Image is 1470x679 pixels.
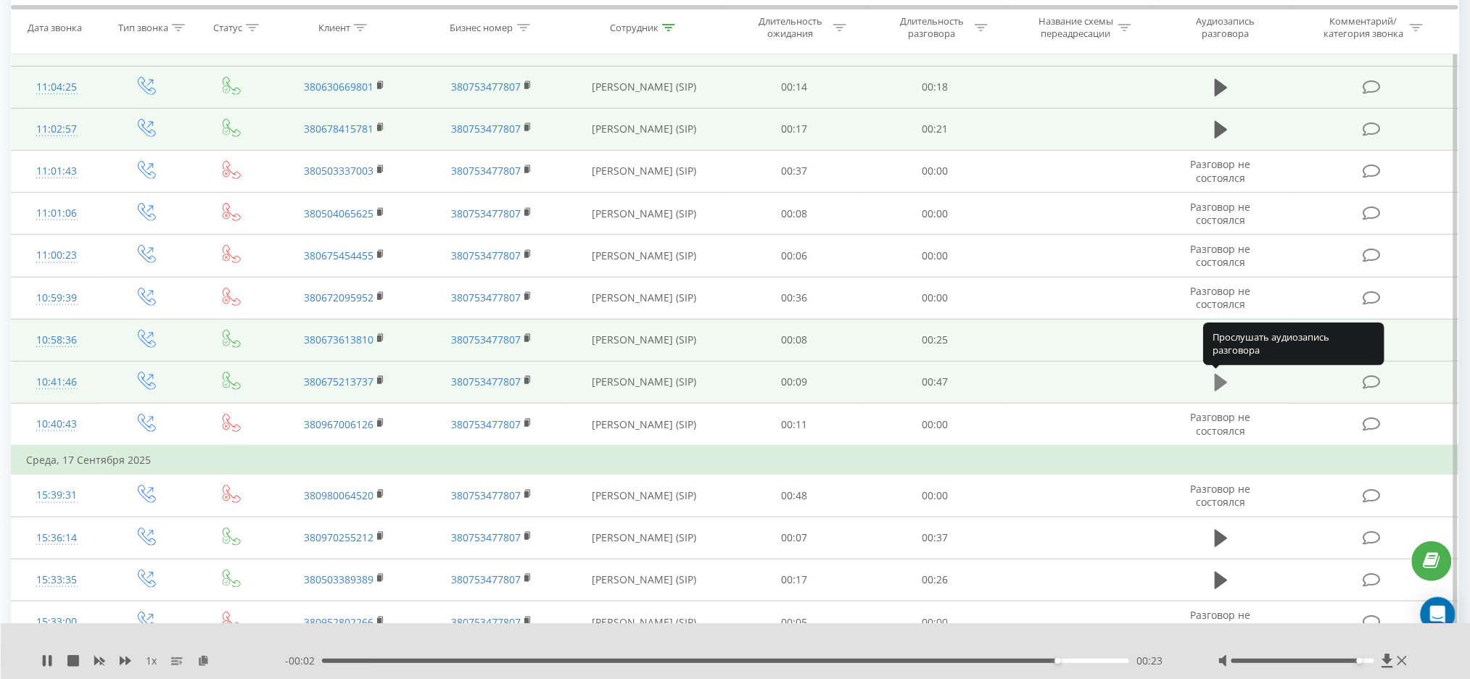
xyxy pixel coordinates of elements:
span: - 00:02 [285,654,322,668]
span: Разговор не состоялся [1191,482,1251,509]
div: 15:33:35 [26,566,87,594]
span: Разговор не состоялся [1191,284,1251,311]
td: 00:25 [864,319,1006,361]
a: 380753477807 [451,249,521,262]
a: 380753477807 [451,375,521,388]
a: 380753477807 [451,530,521,544]
td: 00:37 [864,517,1006,559]
td: 00:37 [724,150,865,192]
a: 380675454455 [304,249,373,262]
div: Клиент [318,21,350,33]
td: 00:47 [864,361,1006,403]
div: 10:41:46 [26,368,87,396]
td: 00:09 [724,361,865,403]
td: 00:17 [724,108,865,150]
a: 380967006126 [304,417,373,431]
div: 10:40:43 [26,410,87,438]
td: 00:00 [864,193,1006,235]
td: 00:00 [864,235,1006,277]
a: 380673613810 [304,333,373,346]
td: 00:06 [724,235,865,277]
div: Open Intercom Messenger [1421,597,1455,632]
div: 11:01:06 [26,199,87,228]
a: 380753477807 [451,207,521,220]
td: [PERSON_NAME] (SIP) [565,559,723,601]
span: 1 x [146,654,157,668]
div: 15:36:14 [26,524,87,552]
td: 00:18 [864,66,1006,108]
div: Длительность разговора [893,15,971,40]
td: [PERSON_NAME] (SIP) [565,150,723,192]
div: 11:00:23 [26,241,87,270]
td: [PERSON_NAME] (SIP) [565,601,723,643]
td: [PERSON_NAME] (SIP) [565,108,723,150]
span: Разговор не состоялся [1191,410,1251,437]
div: Аудиозапись разговора [1178,15,1273,40]
td: 00:17 [724,559,865,601]
div: 10:58:36 [26,326,87,354]
div: Длительность ожидания [752,15,830,40]
span: Разговор не состоялся [1191,200,1251,227]
td: 00:08 [724,319,865,361]
td: 00:00 [864,150,1006,192]
td: 00:00 [864,475,1006,517]
td: [PERSON_NAME] (SIP) [565,277,723,319]
td: [PERSON_NAME] (SIP) [565,361,723,403]
div: Бизнес номер [450,21,513,33]
a: 380753477807 [451,615,521,629]
a: 380753477807 [451,164,521,178]
span: Разговор не состоялся [1191,242,1251,269]
div: Сотрудник [610,21,658,33]
a: 380678415781 [304,122,373,136]
div: 11:04:25 [26,73,87,101]
td: [PERSON_NAME] (SIP) [565,475,723,517]
td: 00:07 [724,517,865,559]
div: 15:39:31 [26,481,87,509]
td: Среда, 17 Сентября 2025 [12,446,1459,475]
td: 00:00 [864,601,1006,643]
td: [PERSON_NAME] (SIP) [565,404,723,446]
td: [PERSON_NAME] (SIP) [565,517,723,559]
a: 380753477807 [451,488,521,502]
td: 00:11 [724,404,865,446]
div: Дата звонка [28,21,82,33]
td: 00:26 [864,559,1006,601]
td: 00:05 [724,601,865,643]
a: 380980064520 [304,488,373,502]
span: Разговор не состоялся [1191,157,1251,184]
td: 00:14 [724,66,865,108]
div: Accessibility label [1357,658,1363,664]
a: 380503389389 [304,572,373,586]
td: 00:36 [724,277,865,319]
a: 380753477807 [451,333,521,346]
td: 00:21 [864,108,1006,150]
a: 380753477807 [451,572,521,586]
div: Статус [213,21,242,33]
td: 00:08 [724,193,865,235]
span: 00:23 [1136,654,1163,668]
div: Accessibility label [1055,658,1061,664]
td: [PERSON_NAME] (SIP) [565,319,723,361]
div: Прослушать аудиозапись разговора [1203,322,1384,365]
a: 380675213737 [304,375,373,388]
span: Разговор не состоялся [1191,608,1251,635]
div: Тип звонка [118,21,168,33]
td: [PERSON_NAME] (SIP) [565,193,723,235]
a: 380503337003 [304,164,373,178]
a: 380753477807 [451,122,521,136]
a: 380753477807 [451,80,521,93]
div: Комментарий/категория звонка [1321,15,1406,40]
a: 380630669801 [304,80,373,93]
a: 380672095952 [304,291,373,304]
a: 380753477807 [451,291,521,304]
div: 10:59:39 [26,284,87,312]
div: 15:33:00 [26,608,87,636]
div: 11:02:57 [26,115,87,143]
div: Название схемы переадресации [1037,15,1115,40]
a: 380970255212 [304,530,373,544]
td: 00:00 [864,277,1006,319]
a: 380952802266 [304,615,373,629]
td: [PERSON_NAME] (SIP) [565,235,723,277]
td: 00:00 [864,404,1006,446]
div: 11:01:43 [26,157,87,186]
